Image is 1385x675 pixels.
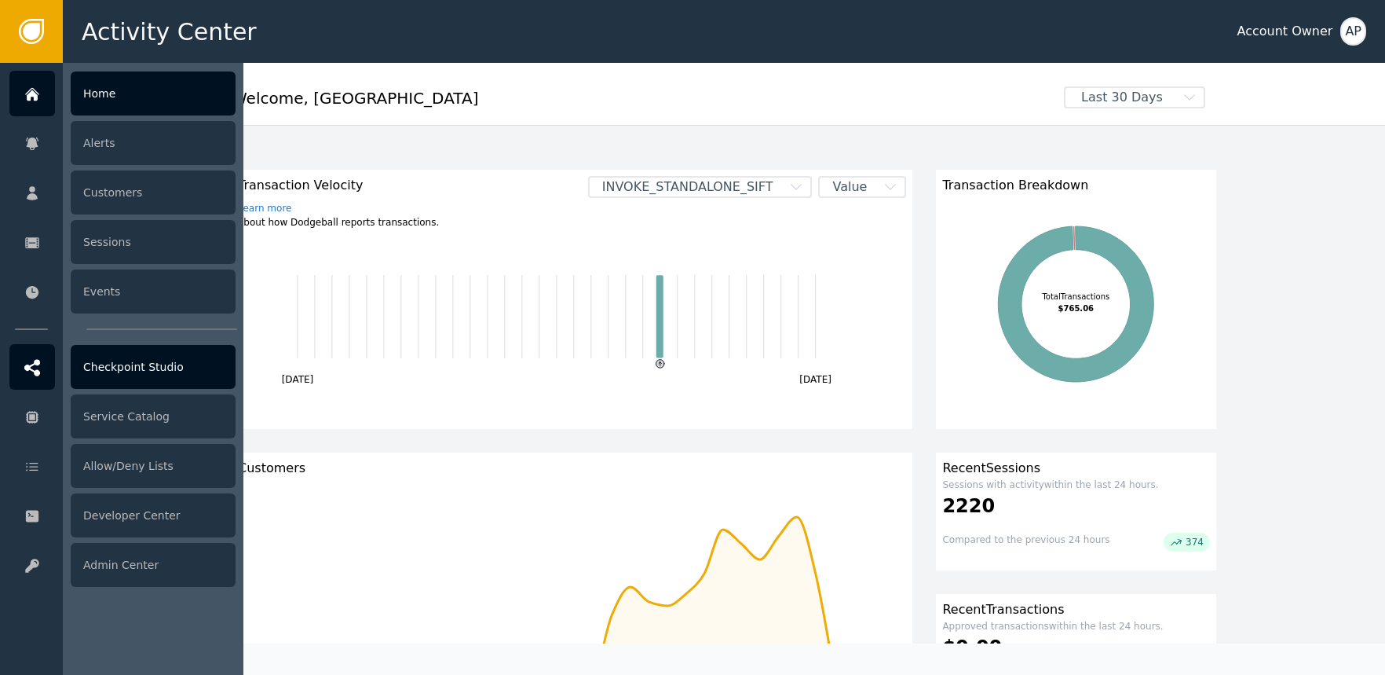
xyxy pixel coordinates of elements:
a: Admin Center [9,542,236,588]
a: Allow/Deny Lists [9,443,236,489]
div: Home [71,72,236,116]
a: Developer Center [9,493,236,538]
button: Value [818,176,906,198]
button: Last 30 Days [1053,86,1216,108]
div: Sessions [71,220,236,264]
div: Events [71,270,236,314]
span: Transaction Breakdown [942,176,1088,195]
a: Learn more [238,201,439,215]
button: AP [1340,17,1366,46]
a: Sessions [9,219,236,265]
a: Customers [9,170,236,215]
div: Customers [71,171,236,215]
tspan: Total Transactions [1042,292,1110,301]
div: Checkpoint Studio [71,345,236,389]
div: Admin Center [71,543,236,587]
div: Recent Sessions [942,459,1210,478]
text: [DATE] [800,374,832,385]
div: Service Catalog [71,394,236,438]
a: Service Catalog [9,394,236,439]
span: Activity Center [82,14,257,50]
div: 2220 [942,492,1210,520]
div: Allow/Deny Lists [71,444,236,488]
a: Events [9,269,236,314]
text: [DATE] [282,374,314,385]
div: Recent Transactions [942,600,1210,619]
div: Alerts [71,121,236,165]
div: Sessions with activity within the last 24 hours. [942,478,1210,492]
div: Compared to the previous 24 hours [942,533,1109,552]
span: INVOKE_STANDALONE_SIFT [590,178,786,196]
span: Transaction Velocity [238,176,439,195]
div: Welcome , [GEOGRAPHIC_DATA] [232,86,1053,121]
div: Customers [238,459,906,478]
a: Alerts [9,120,236,166]
div: Approved transactions within the last 24 hours. [942,619,1210,633]
a: Checkpoint Studio [9,344,236,390]
div: Developer Center [71,493,236,537]
a: Home [9,71,236,116]
span: 374 [1186,534,1204,550]
tspan: $765.06 [1058,304,1094,313]
span: Last 30 Days [1065,88,1179,107]
span: Value [820,178,879,196]
button: INVOKE_STANDALONE_SIFT [588,176,813,198]
div: Account Owner [1237,22,1332,41]
div: $0.00 [942,633,1210,662]
rect: Transaction2025-09-07 [656,275,663,358]
div: about how Dodgeball reports transactions. [238,201,439,229]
